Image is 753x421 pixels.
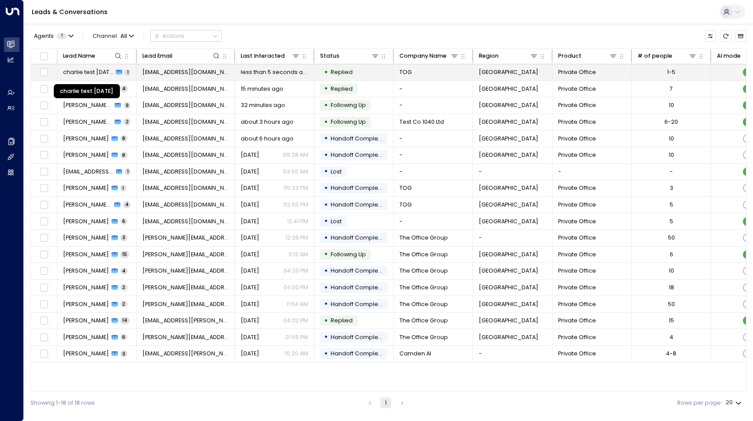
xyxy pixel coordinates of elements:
[142,51,221,61] div: Lead Email
[154,33,184,40] div: Actions
[558,135,596,143] span: Private Office
[39,332,49,343] span: Toggle select row
[142,101,229,109] span: charlilucy@aol.com
[558,333,596,341] span: Private Office
[394,81,473,97] td: -
[399,267,448,275] span: The Office Group
[241,284,259,292] span: Aug 14, 2025
[241,251,259,259] span: Aug 15, 2025
[63,251,109,259] span: Rocio del Hoyo
[331,201,388,208] span: Handoff Completed
[89,30,137,41] button: Channel:All
[399,68,412,76] span: TOG
[142,151,229,159] span: nicolablane@hotmail.com
[142,251,229,259] span: Rocio.delHoyo@theofficegroup.com
[285,350,308,358] p: 10:20 AM
[558,51,582,61] div: Product
[39,233,49,243] span: Toggle select row
[63,151,109,159] span: Nicola Merry
[331,118,366,126] span: Following Up
[241,300,259,308] span: Aug 14, 2025
[669,135,674,143] div: 10
[669,317,674,325] div: 15
[142,85,229,93] span: samsalesai5@gmail.com
[283,201,308,209] p: 02:55 PM
[39,117,49,127] span: Toggle select row
[324,330,328,344] div: •
[324,314,328,328] div: •
[399,333,448,341] span: The Office Group
[331,218,342,225] span: Lost
[666,350,676,358] div: 4-8
[283,168,308,176] p: 03:50 AM
[479,251,538,259] span: London
[558,118,596,126] span: Private Office
[241,333,259,341] span: Aug 14, 2025
[637,51,672,61] div: # of people
[479,300,538,308] span: London
[63,101,112,109] span: Charli Lucy
[324,264,328,278] div: •
[120,152,127,159] span: 8
[320,51,339,61] div: Status
[670,251,673,259] div: 6
[558,151,596,159] span: Private Office
[331,234,388,241] span: Handoff Completed
[63,218,109,225] span: Rayan Habbab
[120,185,126,192] span: 1
[241,68,309,76] span: less than 5 seconds ago
[120,351,127,357] span: 3
[283,184,308,192] p: 05:23 PM
[63,201,112,209] span: Santiago Compostela
[331,184,388,192] span: Handoff Completed
[142,201,229,209] span: charlie.home+galicia@gmail.com
[394,147,473,163] td: -
[324,165,328,178] div: •
[63,267,109,275] span: Maisie King
[287,300,308,308] p: 11:54 AM
[324,99,328,112] div: •
[331,251,366,258] span: Following Up
[558,218,596,225] span: Private Office
[670,218,673,225] div: 5
[320,51,380,61] div: Status
[324,281,328,295] div: •
[142,284,229,292] span: Maisie.King@theofficegroup.com
[735,30,746,41] button: Archived Leads
[664,118,678,126] div: 6-20
[288,251,308,259] p: 11:12 AM
[670,184,673,192] div: 3
[473,230,552,246] td: -
[669,151,674,159] div: 10
[479,184,538,192] span: London
[331,300,388,308] span: Handoff Completed
[39,51,49,61] span: Toggle select all
[39,67,49,78] span: Toggle select row
[558,317,596,325] span: Private Office
[324,82,328,96] div: •
[331,68,353,76] span: Replied
[479,51,499,61] div: Region
[30,30,76,41] button: Agents1
[241,85,283,93] span: 15 minutes ago
[558,68,596,76] span: Private Office
[479,135,538,143] span: London
[558,101,596,109] span: Private Office
[558,51,618,61] div: Product
[717,51,741,61] div: AI mode
[142,267,229,275] span: Maisie.King@theofficegroup.com
[241,135,294,143] span: about 6 hours ago
[558,251,596,259] span: Private Office
[399,350,431,358] span: Camden AI
[558,267,596,275] span: Private Office
[479,201,538,209] span: Cambridge
[669,267,674,275] div: 10
[142,218,229,225] span: rayan.habbab@gmail.com
[670,168,673,176] div: -
[39,100,49,111] span: Toggle select row
[558,234,596,242] span: Private Office
[120,317,130,324] span: 14
[399,201,412,209] span: TOG
[39,167,49,177] span: Toggle select row
[324,247,328,261] div: •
